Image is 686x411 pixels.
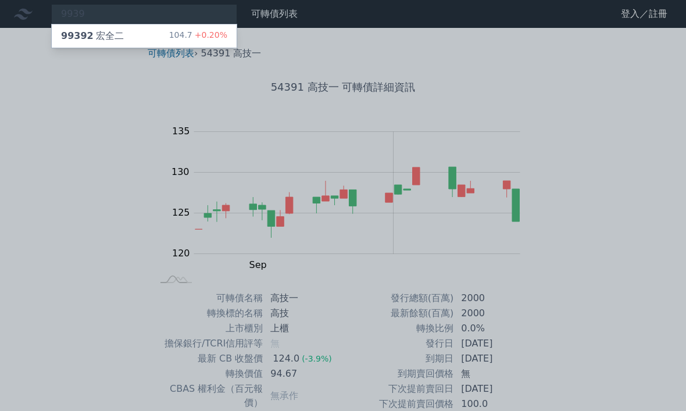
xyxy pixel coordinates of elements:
iframe: Chat Widget [628,355,686,411]
span: 99392 [61,30,94,41]
div: 104.7 [169,29,227,43]
div: 宏全二 [61,29,124,43]
div: 聊天小工具 [628,355,686,411]
a: 99392宏全二 104.7+0.20% [52,24,237,48]
span: +0.20% [192,30,227,40]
